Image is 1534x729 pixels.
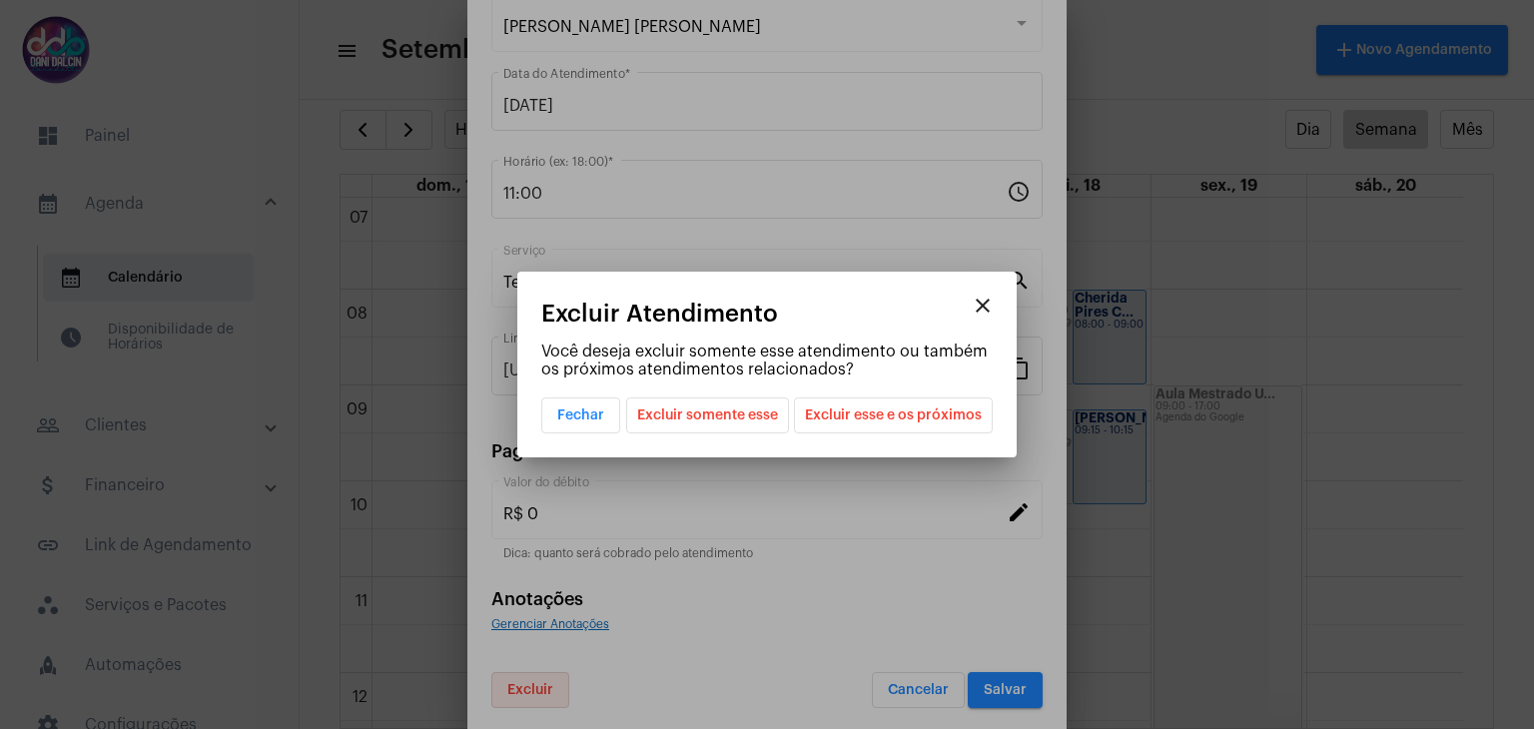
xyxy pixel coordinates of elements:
[541,397,620,433] button: Fechar
[541,301,778,327] span: Excluir Atendimento
[557,408,604,422] span: Fechar
[637,398,778,432] span: Excluir somente esse
[626,397,789,433] button: Excluir somente esse
[805,398,982,432] span: Excluir esse e os próximos
[971,294,995,318] mat-icon: close
[794,397,993,433] button: Excluir esse e os próximos
[541,343,993,378] p: Você deseja excluir somente esse atendimento ou também os próximos atendimentos relacionados?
